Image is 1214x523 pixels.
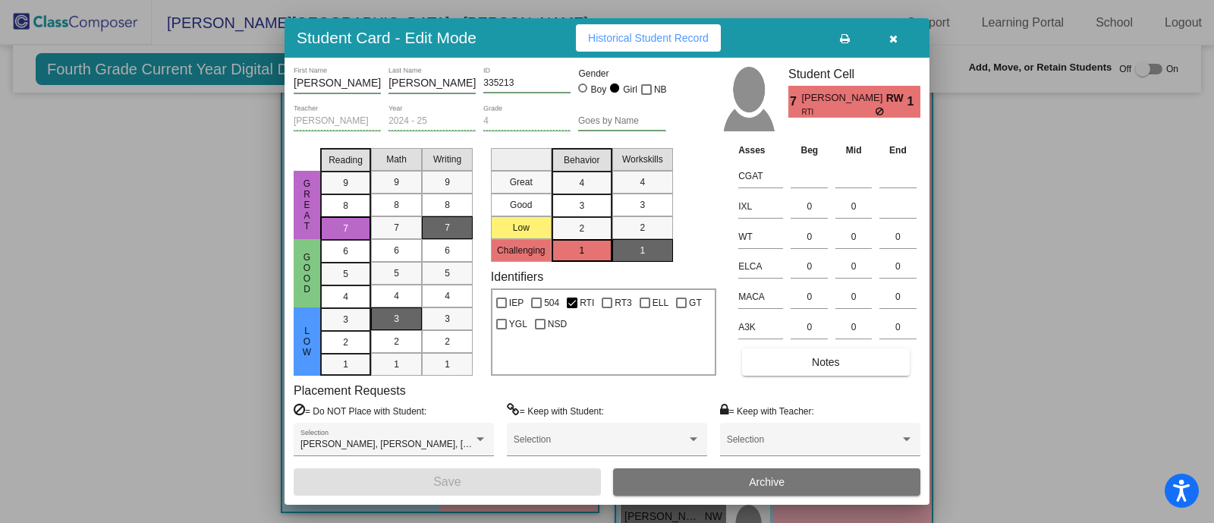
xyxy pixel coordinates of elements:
[579,222,584,235] span: 2
[507,403,604,418] label: = Keep with Student:
[613,468,920,496] button: Archive
[576,24,721,52] button: Historical Student Record
[738,316,783,339] input: assessment
[445,198,450,212] span: 8
[294,403,426,418] label: = Do NOT Place with Student:
[738,255,783,278] input: assessment
[343,199,348,213] span: 8
[640,244,645,257] span: 1
[445,358,450,371] span: 1
[329,153,363,167] span: Reading
[578,116,665,127] input: goes by name
[394,244,399,257] span: 6
[294,383,406,398] label: Placement Requests
[300,178,314,232] span: Great
[720,403,814,418] label: = Keep with Teacher:
[622,83,637,96] div: Girl
[578,67,665,80] mat-label: Gender
[579,199,584,213] span: 3
[394,221,399,235] span: 7
[343,290,348,304] span: 4
[445,221,450,235] span: 7
[343,336,348,349] span: 2
[832,142,876,159] th: Mid
[386,153,407,166] span: Math
[738,285,783,308] input: assessment
[483,116,571,127] input: grade
[787,142,832,159] th: Beg
[343,313,348,326] span: 3
[300,326,314,358] span: Low
[615,294,631,312] span: RT3
[433,475,461,488] span: Save
[343,176,348,190] span: 9
[886,90,907,106] span: RW
[491,269,543,284] label: Identifiers
[388,116,476,127] input: year
[689,294,702,312] span: GT
[640,175,645,189] span: 4
[788,67,920,81] h3: Student Cell
[394,266,399,280] span: 5
[433,153,461,166] span: Writing
[343,222,348,235] span: 7
[445,289,450,303] span: 4
[548,315,567,333] span: NSD
[579,176,584,190] span: 4
[738,225,783,248] input: assessment
[622,153,663,166] span: Workskills
[801,90,885,106] span: [PERSON_NAME]
[445,175,450,189] span: 9
[738,195,783,218] input: assessment
[579,244,584,257] span: 1
[654,80,667,99] span: NB
[907,93,920,111] span: 1
[343,267,348,281] span: 5
[445,244,450,257] span: 6
[343,244,348,258] span: 6
[300,252,314,295] span: Good
[640,221,645,235] span: 2
[734,142,787,159] th: Asses
[509,315,527,333] span: YGL
[509,294,524,312] span: IEP
[483,78,571,89] input: Enter ID
[749,476,785,488] span: Archive
[590,83,607,96] div: Boy
[394,289,399,303] span: 4
[640,198,645,212] span: 3
[300,439,535,449] span: [PERSON_NAME], [PERSON_NAME], [PERSON_NAME]
[343,358,348,371] span: 1
[394,198,399,212] span: 8
[394,312,399,326] span: 3
[812,356,840,368] span: Notes
[445,312,450,326] span: 3
[788,93,801,111] span: 7
[876,142,920,159] th: End
[653,294,668,312] span: ELL
[445,266,450,280] span: 5
[580,294,594,312] span: RTI
[394,335,399,348] span: 2
[445,335,450,348] span: 2
[394,175,399,189] span: 9
[294,116,381,127] input: teacher
[544,294,559,312] span: 504
[801,106,875,118] span: RTI
[394,358,399,371] span: 1
[294,468,601,496] button: Save
[742,348,909,376] button: Notes
[564,153,599,167] span: Behavior
[588,32,709,44] span: Historical Student Record
[297,28,476,47] h3: Student Card - Edit Mode
[738,165,783,187] input: assessment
